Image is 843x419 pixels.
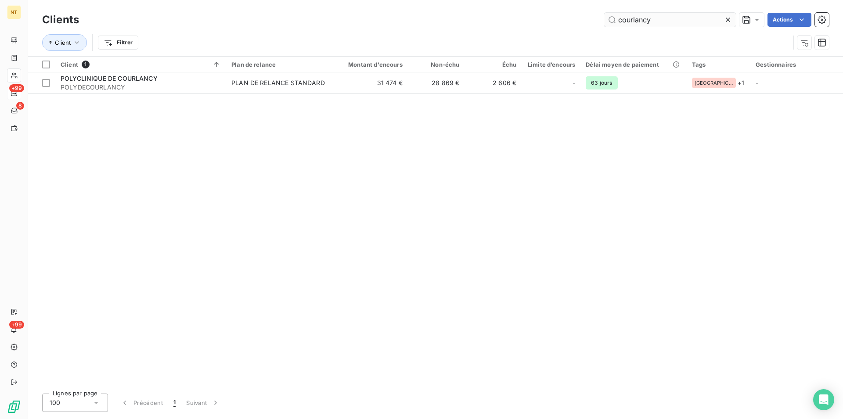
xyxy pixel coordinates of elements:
[7,5,21,19] div: NT
[61,61,78,68] span: Client
[82,61,90,68] span: 1
[7,400,21,414] img: Logo LeanPay
[231,61,326,68] div: Plan de relance
[573,79,575,87] span: -
[173,398,176,407] span: 1
[168,394,181,412] button: 1
[604,13,736,27] input: Rechercher
[813,389,834,410] div: Open Intercom Messenger
[61,83,221,92] span: POLYDECOURLANCY
[98,36,138,50] button: Filtrer
[408,72,465,93] td: 28 869 €
[527,61,575,68] div: Limite d’encours
[42,34,87,51] button: Client
[767,13,811,27] button: Actions
[9,321,24,329] span: +99
[586,76,617,90] span: 63 jours
[470,61,516,68] div: Échu
[181,394,225,412] button: Suivant
[756,61,838,68] div: Gestionnaires
[115,394,168,412] button: Précédent
[55,39,71,46] span: Client
[16,102,24,110] span: 8
[586,61,681,68] div: Délai moyen de paiement
[331,72,408,93] td: 31 474 €
[50,398,60,407] span: 100
[337,61,403,68] div: Montant d'encours
[42,12,79,28] h3: Clients
[756,79,758,86] span: -
[61,75,158,82] span: POLYCLINIQUE DE COURLANCY
[695,80,733,86] span: [GEOGRAPHIC_DATA]
[9,84,24,92] span: +99
[231,79,325,87] div: PLAN DE RELANCE STANDARD
[738,78,744,87] span: + 1
[465,72,522,93] td: 2 606 €
[692,61,745,68] div: Tags
[413,61,460,68] div: Non-échu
